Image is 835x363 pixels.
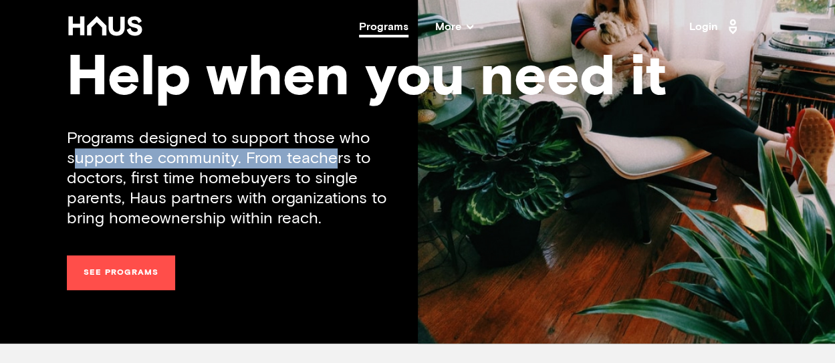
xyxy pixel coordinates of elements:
[435,21,473,32] span: More
[689,16,741,37] a: Login
[67,128,418,229] div: Programs designed to support those who support the community. From teachers to doctors, first tim...
[67,255,175,290] a: See programs
[359,21,408,32] a: Programs
[67,50,768,107] div: Help when you need it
